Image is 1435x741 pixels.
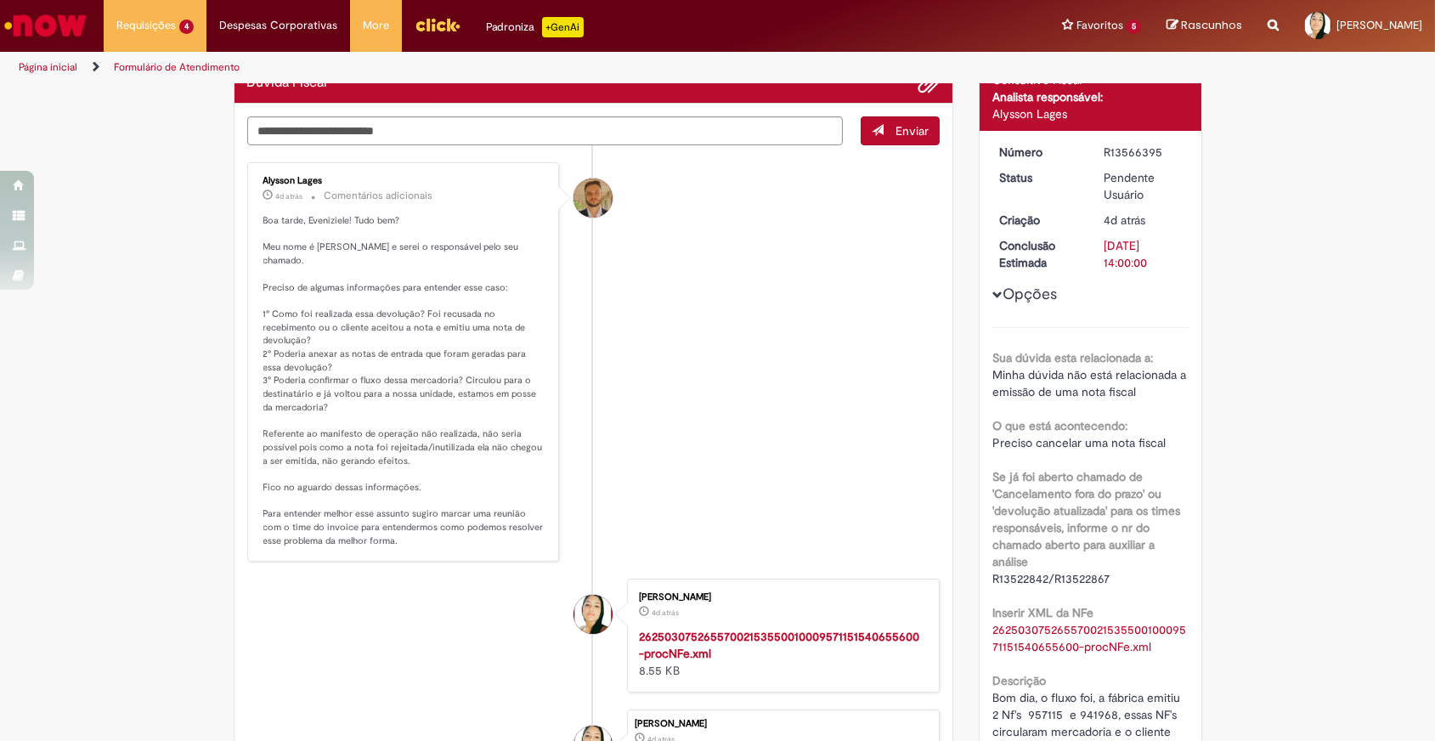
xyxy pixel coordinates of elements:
dt: Número [986,144,1091,161]
span: [PERSON_NAME] [1336,18,1422,32]
small: Comentários adicionais [325,189,433,203]
img: ServiceNow [2,8,89,42]
a: 26250307526557002153550010009571151540655600-procNFe.xml [639,629,919,661]
span: Favoritos [1076,17,1123,34]
dt: Status [986,169,1091,186]
div: R13566395 [1104,144,1183,161]
span: Despesas Corporativas [219,17,337,34]
span: 4d atrás [1104,212,1145,228]
span: 4d atrás [652,608,679,618]
time: 25/09/2025 12:16:26 [1104,212,1145,228]
b: Se já foi aberto chamado de 'Cancelamento fora do prazo' ou 'devolução atualizada' para os times ... [992,469,1180,569]
a: Rascunhos [1167,18,1242,34]
p: Boa tarde, Eveniziele! Tudo bem? Meu nome é [PERSON_NAME] e serei o responsável pelo seu chamado.... [263,214,546,548]
div: [PERSON_NAME] [635,719,930,729]
span: 5 [1127,20,1141,34]
div: 25/09/2025 12:16:26 [1104,212,1183,229]
span: 4 [179,20,194,34]
b: Inserir XML da NFe [992,605,1093,620]
span: Preciso cancelar uma nota fiscal [992,435,1166,450]
dt: Conclusão Estimada [986,237,1091,271]
div: 8.55 KB [639,628,922,679]
div: Eveniziele Rodrigues Da Silva [573,595,613,634]
div: Padroniza [486,17,584,37]
img: click_logo_yellow_360x200.png [415,12,460,37]
span: Minha dúvida não está relacionada a emissão de uma nota fiscal [992,367,1189,399]
div: Alysson Lages [992,105,1189,122]
b: Sua dúvida esta relacionada a: [992,350,1153,365]
span: Requisições [116,17,176,34]
button: Adicionar anexos [918,72,940,94]
p: +GenAi [542,17,584,37]
span: Enviar [895,123,929,139]
a: Formulário de Atendimento [114,60,240,74]
div: Analista responsável: [992,88,1189,105]
span: More [363,17,389,34]
span: 4d atrás [276,191,303,201]
div: Pendente Usuário [1104,169,1183,203]
b: O que está acontecendo: [992,418,1127,433]
dt: Criação [986,212,1091,229]
textarea: Digite sua mensagem aqui... [247,116,844,145]
time: 25/09/2025 16:32:11 [276,191,303,201]
b: Descrição [992,673,1046,688]
div: Alysson Lages [573,178,613,218]
button: Enviar [861,116,940,145]
div: [PERSON_NAME] [639,592,922,602]
a: Download de 26250307526557002153550010009571151540655600-procNFe.xml [992,622,1186,654]
div: [DATE] 14:00:00 [1104,237,1183,271]
span: R13522842/R13522867 [992,571,1110,586]
ul: Trilhas de página [13,52,944,83]
div: Alysson Lages [263,176,546,186]
a: Página inicial [19,60,77,74]
span: Rascunhos [1181,17,1242,33]
h2: Dúvida Fiscal Histórico de tíquete [247,76,328,91]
